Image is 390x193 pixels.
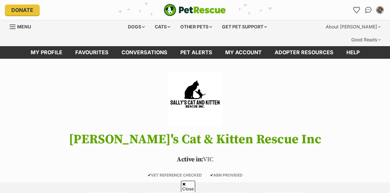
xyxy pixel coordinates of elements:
a: Favourites [352,5,362,15]
button: My account [375,5,385,15]
div: Dogs [123,20,149,33]
a: Adopter resources [268,46,340,59]
div: Other pets [176,20,216,33]
img: logo-e224e6f780fb5917bec1dbf3a21bbac754714ae5b6737aabdf751b685950b380.svg [164,4,226,16]
a: Conversations [363,5,374,15]
div: Get pet support [217,20,271,33]
a: Favourites [69,46,115,59]
a: My account [219,46,268,59]
icon: ✔ [210,173,213,178]
a: PetRescue [164,4,226,16]
img: chat-41dd97257d64d25036548639549fe6c8038ab92f7586957e7f3b1b290dea8141.svg [365,7,372,13]
ul: Account quick links [352,5,385,15]
img: Byron Trichardt profile pic [377,7,383,13]
div: Cats [150,20,175,33]
span: ABN PROVIDED [210,173,243,178]
span: Close [181,181,195,192]
a: My profile [24,46,69,59]
a: Menu [10,20,36,32]
img: Sally's Cat & Kitten Rescue Inc [158,72,232,127]
span: Active in: [177,156,203,164]
div: About [PERSON_NAME] [321,20,385,33]
a: conversations [115,46,174,59]
span: Menu [17,24,31,29]
icon: ✔ [148,173,151,178]
a: Help [340,46,366,59]
div: Good Reads [347,33,385,46]
span: VET REFERENCE CHECKED [148,173,202,178]
a: Donate [5,5,40,15]
a: Pet alerts [174,46,219,59]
